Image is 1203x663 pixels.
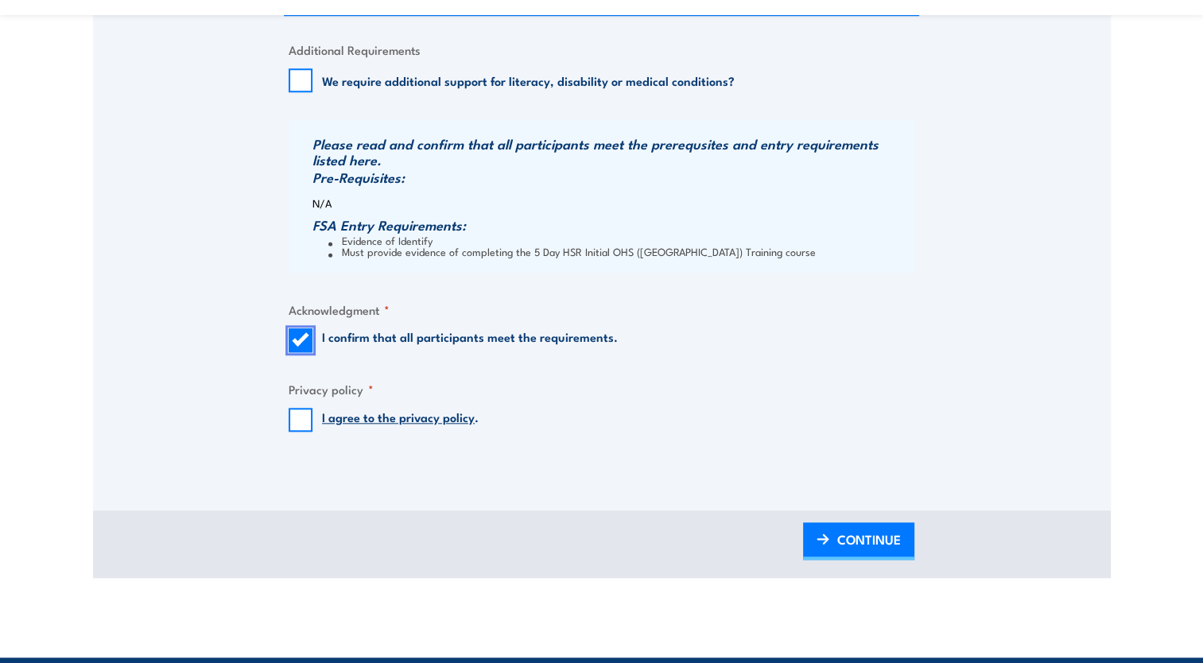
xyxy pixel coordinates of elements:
[289,300,390,319] legend: Acknowledgment
[837,518,901,560] span: CONTINUE
[328,235,910,246] li: Evidence of Identify
[328,246,910,257] li: Must provide evidence of completing the 5 Day HSR Initial OHS ([GEOGRAPHIC_DATA]) Training course
[312,169,910,185] h3: Pre-Requisites:
[312,217,910,233] h3: FSA Entry Requirements:
[322,72,735,88] label: We require additional support for literacy, disability or medical conditions?
[322,408,475,425] a: I agree to the privacy policy
[322,328,618,352] label: I confirm that all participants meet the requirements.
[289,41,421,59] legend: Additional Requirements
[289,380,374,398] legend: Privacy policy
[803,522,914,560] a: CONTINUE
[322,408,479,432] label: .
[312,136,910,168] h3: Please read and confirm that all participants meet the prerequsites and entry requirements listed...
[312,197,910,209] p: N/A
